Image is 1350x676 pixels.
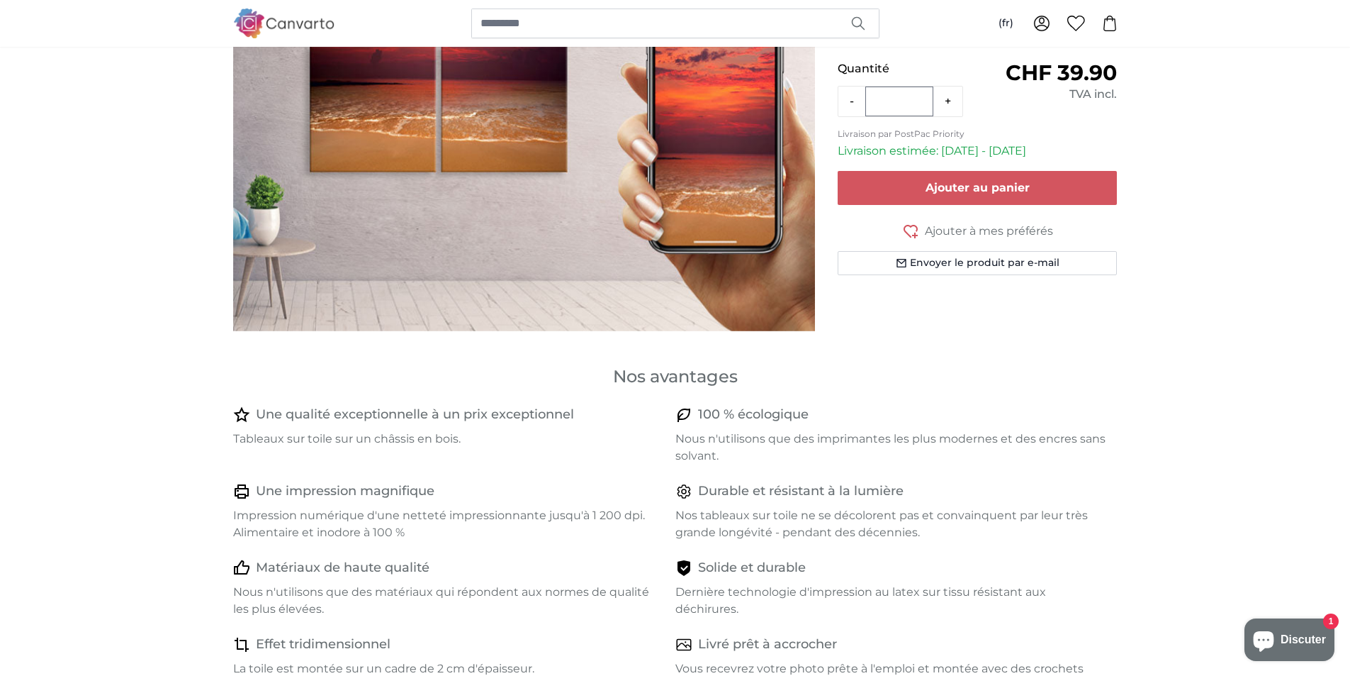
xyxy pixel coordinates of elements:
[698,635,837,655] h4: Livré prêt à accrocher
[1240,619,1339,665] inbox-online-store-chat: Chat de la boutique en ligne Shopify
[933,87,962,116] button: +
[233,431,664,448] p: Tableaux sur toile sur un châssis en bois.
[838,222,1118,240] button: Ajouter à mes préférés
[1006,60,1117,86] span: CHF 39.90
[926,181,1030,194] span: Ajouter au panier
[675,431,1106,465] p: Nous n'utilisons que des imprimantes les plus modernes et des encres sans solvant.
[675,584,1106,618] p: Dernière technologie d'impression au latex sur tissu résistant aux déchirures.
[233,584,664,618] p: Nous n'utilisons que des matériaux qui répondent aux normes de qualité les plus élevées.
[838,143,1118,160] p: Livraison estimée: [DATE] - [DATE]
[675,507,1106,541] p: Nos tableaux sur toile ne se décolorent pas et convainquent par leur très grande longévité - pend...
[233,9,335,38] img: Canvarto
[698,482,904,502] h4: Durable et résistant à la lumière
[698,405,809,425] h4: 100 % écologique
[838,251,1118,275] button: Envoyer le produit par e-mail
[256,558,429,578] h4: Matériaux de haute qualité
[256,405,574,425] h4: Une qualité exceptionnelle à un prix exceptionnel
[987,11,1025,36] button: (fr)
[838,171,1118,205] button: Ajouter au panier
[256,635,390,655] h4: Effet tridimensionnel
[838,128,1118,140] p: Livraison par PostPac Priority
[925,223,1053,240] span: Ajouter à mes préférés
[698,558,806,578] h4: Solide et durable
[233,365,1118,388] h3: Nos avantages
[256,482,434,502] h4: Une impression magnifique
[838,87,865,116] button: -
[233,507,664,541] p: Impression numérique d'une netteté impressionnante jusqu'à 1 200 dpi. Alimentaire et inodore à 100 %
[838,60,977,77] p: Quantité
[977,86,1117,103] div: TVA incl.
